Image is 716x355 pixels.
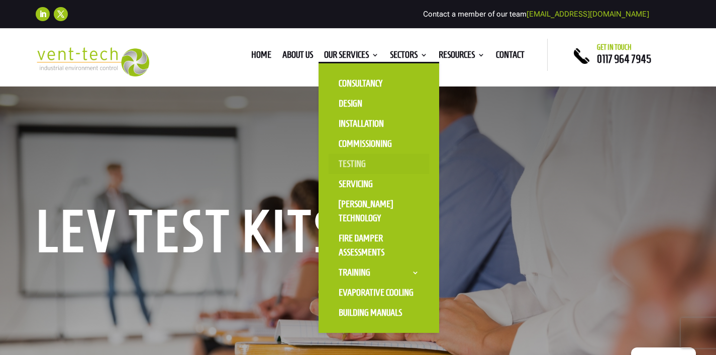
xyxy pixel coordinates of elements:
a: Resources [439,51,485,62]
span: Contact a member of our team [423,10,649,19]
a: Consultancy [329,73,429,94]
a: About us [282,51,313,62]
h1: LEV Test kits [36,208,342,259]
a: Evaporative Cooling [329,283,429,303]
a: Sectors [390,51,428,62]
a: Testing [329,154,429,174]
a: Follow on LinkedIn [36,7,50,21]
a: Home [251,51,271,62]
a: Building Manuals [329,303,429,323]
a: 0117 964 7945 [597,53,651,65]
a: Contact [496,51,525,62]
a: [EMAIL_ADDRESS][DOMAIN_NAME] [527,10,649,19]
img: 2023-09-27T08_35_16.549ZVENT-TECH---Clear-background [36,47,149,76]
span: Get in touch [597,43,632,51]
a: Servicing [329,174,429,194]
a: Commissioning [329,134,429,154]
a: Our Services [324,51,379,62]
a: Follow on X [54,7,68,21]
a: Installation [329,114,429,134]
a: [PERSON_NAME] Technology [329,194,429,228]
a: Design [329,94,429,114]
a: Fire Damper Assessments [329,228,429,262]
a: Training [329,262,429,283]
